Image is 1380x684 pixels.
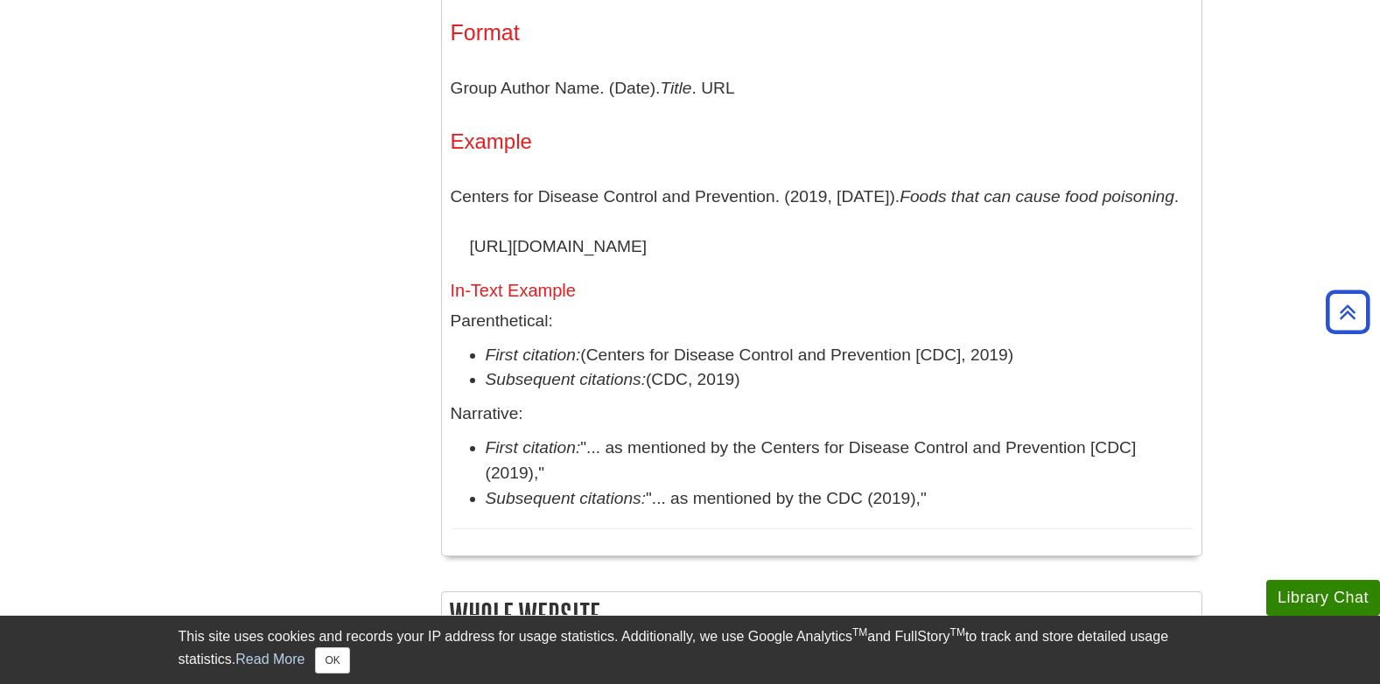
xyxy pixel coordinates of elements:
[486,345,581,364] em: First citation:
[451,130,1193,153] h4: Example
[451,309,1193,334] p: Parenthetical:
[486,489,646,507] em: Subsequent citations:
[486,486,1193,512] li: "... as mentioned by the CDC (2019),"
[1266,580,1380,616] button: Library Chat
[451,171,1193,272] p: Centers for Disease Control and Prevention. (2019, [DATE]). . [URL][DOMAIN_NAME]
[315,647,349,674] button: Close
[660,79,691,97] i: Title
[486,343,1193,368] li: (Centers for Disease Control and Prevention [CDC], 2019)
[900,187,1174,206] i: Foods that can cause food poisoning
[950,626,965,639] sup: TM
[451,281,1193,300] h5: In-Text Example
[442,592,1201,639] h2: Whole Website
[179,626,1202,674] div: This site uses cookies and records your IP address for usage statistics. Additionally, we use Goo...
[852,626,867,639] sup: TM
[1320,300,1376,324] a: Back to Top
[451,20,1193,45] h3: Format
[235,652,305,667] a: Read More
[486,370,646,388] em: Subsequent citations:
[486,436,1193,486] li: "... as mentioned by the Centers for Disease Control and Prevention [CDC] (2019),"
[451,401,1193,427] p: Narrative:
[486,438,581,457] em: First citation:
[486,367,1193,393] li: (CDC, 2019)
[451,63,1193,114] p: Group Author Name. (Date). . URL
